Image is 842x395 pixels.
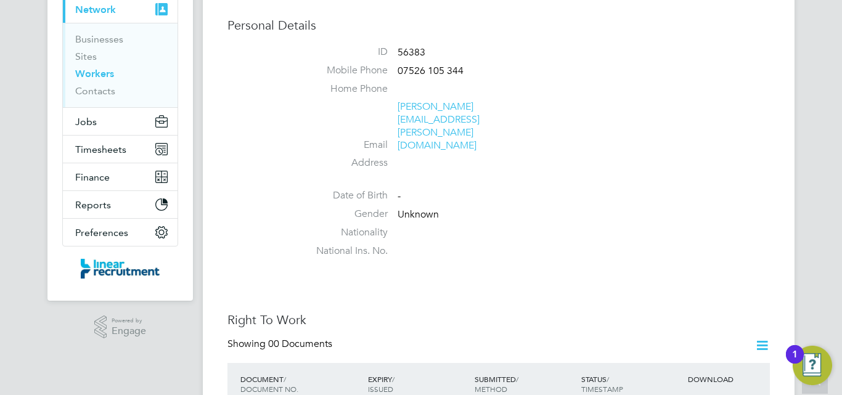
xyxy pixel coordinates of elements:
[516,374,518,384] span: /
[63,163,178,190] button: Finance
[75,144,126,155] span: Timesheets
[268,338,332,350] span: 00 Documents
[227,17,770,33] h3: Personal Details
[301,139,388,152] label: Email
[581,384,623,394] span: TIMESTAMP
[75,171,110,183] span: Finance
[112,316,146,326] span: Powered by
[63,136,178,163] button: Timesheets
[398,190,401,202] span: -
[475,384,507,394] span: METHOD
[240,384,298,394] span: DOCUMENT NO.
[398,65,464,77] span: 07526 105 344
[301,157,388,169] label: Address
[75,4,116,15] span: Network
[75,227,128,238] span: Preferences
[63,191,178,218] button: Reports
[227,338,335,351] div: Showing
[63,108,178,135] button: Jobs
[62,259,178,279] a: Go to home page
[284,374,286,384] span: /
[75,68,114,79] a: Workers
[301,46,388,59] label: ID
[792,354,798,370] div: 1
[368,384,393,394] span: ISSUED
[301,226,388,239] label: Nationality
[398,208,439,221] span: Unknown
[75,199,111,211] span: Reports
[75,116,97,128] span: Jobs
[75,33,123,45] a: Businesses
[392,374,394,384] span: /
[81,259,160,279] img: linearrecruitment-logo-retina.png
[398,100,480,151] a: [PERSON_NAME][EMAIL_ADDRESS][PERSON_NAME][DOMAIN_NAME]
[398,46,425,59] span: 56383
[75,51,97,62] a: Sites
[301,245,388,258] label: National Ins. No.
[63,219,178,246] button: Preferences
[94,316,147,339] a: Powered byEngage
[685,368,770,390] div: DOWNLOAD
[112,326,146,336] span: Engage
[793,346,832,385] button: Open Resource Center, 1 new notification
[301,189,388,202] label: Date of Birth
[301,208,388,221] label: Gender
[607,374,609,384] span: /
[301,83,388,96] label: Home Phone
[75,85,115,97] a: Contacts
[227,312,770,328] h3: Right To Work
[63,23,178,107] div: Network
[301,64,388,77] label: Mobile Phone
